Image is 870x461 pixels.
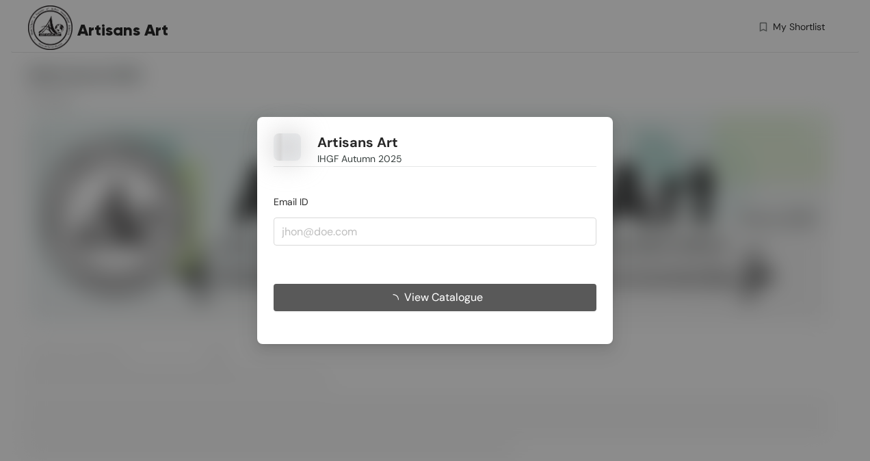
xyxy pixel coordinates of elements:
[388,294,404,305] span: loading
[274,284,596,311] button: View Catalogue
[317,134,398,151] h1: Artisans Art
[274,196,308,208] span: Email ID
[404,289,483,306] span: View Catalogue
[274,133,301,161] img: Buyer Portal
[274,218,596,245] input: jhon@doe.com
[317,151,402,166] span: IHGF Autumn 2025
